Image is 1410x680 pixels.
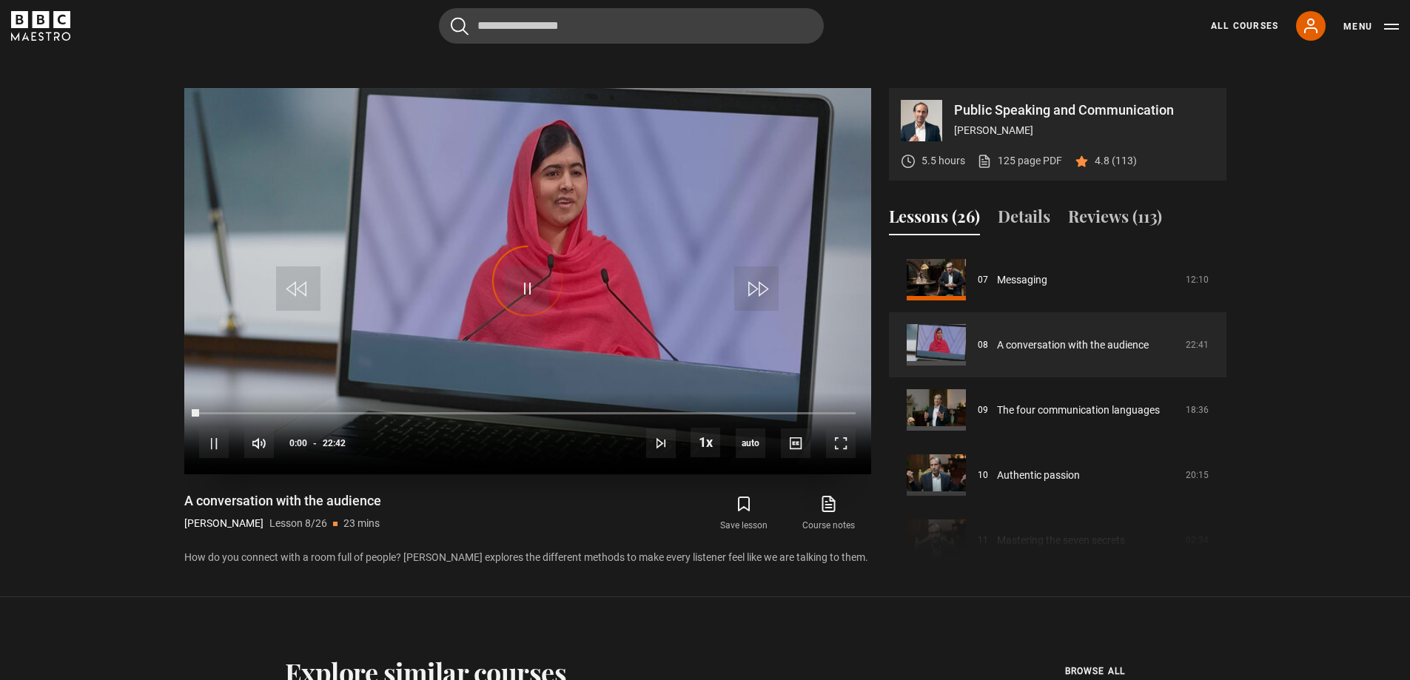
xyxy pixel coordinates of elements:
p: [PERSON_NAME] [184,516,263,531]
a: The four communication languages [997,403,1160,418]
svg: BBC Maestro [11,11,70,41]
p: 5.5 hours [921,153,965,169]
button: Details [998,204,1050,235]
video-js: Video Player [184,88,871,474]
a: Course notes [786,492,870,535]
a: A conversation with the audience [997,337,1149,353]
span: - [313,438,317,448]
p: 4.8 (113) [1095,153,1137,169]
a: Authentic passion [997,468,1080,483]
a: 125 page PDF [977,153,1062,169]
span: browse all [1065,664,1126,679]
a: Messaging [997,272,1047,288]
div: Progress Bar [199,412,855,415]
button: Submit the search query [451,17,469,36]
a: All Courses [1211,19,1278,33]
button: Fullscreen [826,428,856,458]
span: auto [736,428,765,458]
h1: A conversation with the audience [184,492,381,510]
button: Lessons (26) [889,204,980,235]
button: Mute [244,428,274,458]
p: How do you connect with a room full of people? [PERSON_NAME] explores the different methods to ma... [184,550,871,565]
p: 23 mins [343,516,380,531]
button: Next Lesson [646,428,676,458]
button: Save lesson [702,492,786,535]
span: 0:00 [289,430,307,457]
button: Playback Rate [691,428,720,457]
button: Toggle navigation [1343,19,1399,34]
p: Lesson 8/26 [269,516,327,531]
button: Pause [199,428,229,458]
button: Reviews (113) [1068,204,1162,235]
div: Current quality: 720p [736,428,765,458]
p: Public Speaking and Communication [954,104,1215,117]
span: 22:42 [323,430,346,457]
button: Captions [781,428,810,458]
p: [PERSON_NAME] [954,123,1215,138]
a: browse all [1065,664,1126,680]
input: Search [439,8,824,44]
